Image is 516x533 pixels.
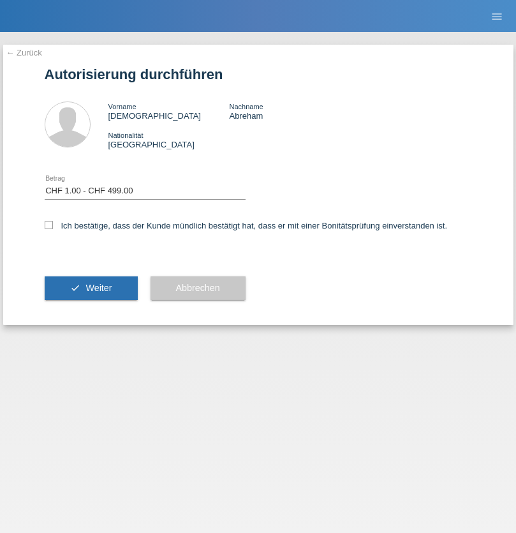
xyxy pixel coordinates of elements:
[70,283,80,293] i: check
[45,276,138,301] button: check Weiter
[108,131,144,139] span: Nationalität
[108,103,136,110] span: Vorname
[85,283,112,293] span: Weiter
[484,12,510,20] a: menu
[45,221,448,230] label: Ich bestätige, dass der Kunde mündlich bestätigt hat, dass er mit einer Bonitätsprüfung einversta...
[108,130,230,149] div: [GEOGRAPHIC_DATA]
[229,103,263,110] span: Nachname
[108,101,230,121] div: [DEMOGRAPHIC_DATA]
[229,101,350,121] div: Abreham
[490,10,503,23] i: menu
[45,66,472,82] h1: Autorisierung durchführen
[6,48,42,57] a: ← Zurück
[176,283,220,293] span: Abbrechen
[151,276,246,301] button: Abbrechen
